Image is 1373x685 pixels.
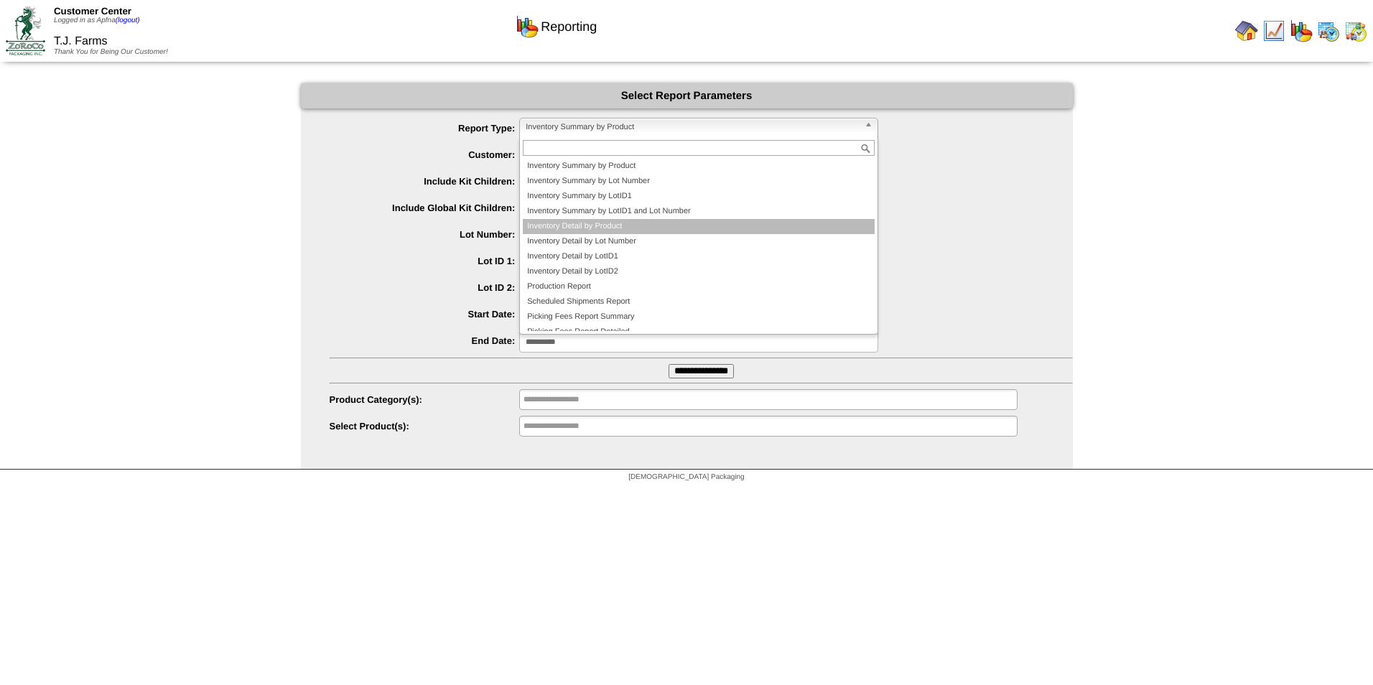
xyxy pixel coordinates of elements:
span: Reporting [541,19,597,34]
img: calendarinout.gif [1344,19,1367,42]
label: Lot ID 2: [330,282,520,293]
img: calendarprod.gif [1317,19,1340,42]
img: line_graph.gif [1262,19,1285,42]
a: (logout) [116,17,140,24]
span: Thank You for Being Our Customer! [54,48,168,56]
label: Select Product(s): [330,421,520,432]
li: Inventory Summary by LotID1 and Lot Number [523,204,875,219]
label: Product Category(s): [330,394,520,405]
img: graph.gif [516,15,539,38]
label: Start Date: [330,309,520,320]
img: graph.gif [1290,19,1313,42]
span: Logged in as Apfna [54,17,140,24]
label: Lot ID 1: [330,256,520,266]
li: Inventory Summary by Product [523,159,875,174]
span: Customer Center [54,6,131,17]
span: T.J. Farms [54,35,108,47]
label: Report Type: [330,123,520,134]
li: Production Report [523,279,875,294]
span: Inventory Summary by Product [526,118,859,136]
div: Select Report Parameters [301,83,1073,108]
img: ZoRoCo_Logo(Green%26Foil)%20jpg.webp [6,6,45,55]
label: Lot Number: [330,229,520,240]
label: End Date: [330,335,520,346]
li: Inventory Detail by Product [523,219,875,234]
li: Inventory Summary by LotID1 [523,189,875,204]
li: Inventory Detail by LotID1 [523,249,875,264]
label: Include Global Kit Children: [330,202,520,213]
li: Picking Fees Report Summary [523,309,875,325]
span: T.J. Farms [330,144,1073,161]
li: Scheduled Shipments Report [523,294,875,309]
img: home.gif [1235,19,1258,42]
label: Customer: [330,149,520,160]
li: Picking Fees Report Detailed [523,325,875,340]
label: Include Kit Children: [330,176,520,187]
span: [DEMOGRAPHIC_DATA] Packaging [628,473,744,481]
li: Inventory Summary by Lot Number [523,174,875,189]
li: Inventory Detail by LotID2 [523,264,875,279]
li: Inventory Detail by Lot Number [523,234,875,249]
